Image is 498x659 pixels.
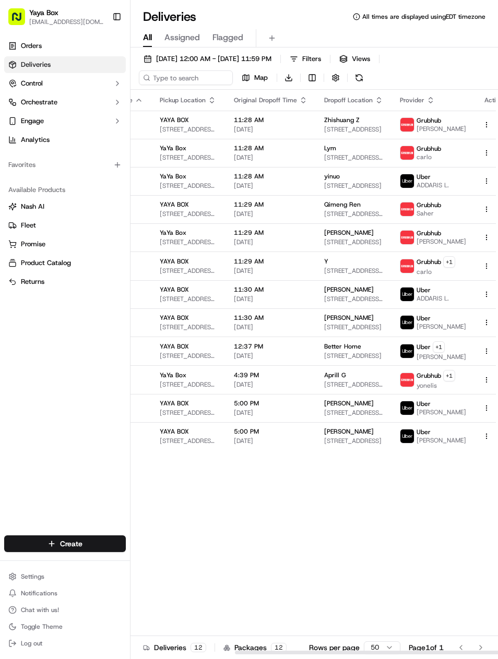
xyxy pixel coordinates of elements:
span: [PERSON_NAME] [417,408,466,416]
span: Pickup Location [160,96,206,104]
span: [DATE] [234,210,307,218]
span: [STREET_ADDRESS][PERSON_NAME] [160,267,217,275]
span: [STREET_ADDRESS] [324,437,383,445]
span: [STREET_ADDRESS][PERSON_NAME] [160,125,217,134]
span: Grubhub [417,145,441,153]
img: uber-new-logo.jpeg [400,429,414,443]
button: Toggle Theme [4,619,126,634]
span: Provider [400,96,424,104]
span: • [136,162,139,170]
span: [PERSON_NAME] [324,399,374,408]
span: Assigned [164,31,200,44]
span: YAYA BOX [160,116,189,124]
span: [DATE] 12:00 AM - [DATE] 11:59 PM [156,54,271,64]
div: Deliveries [143,642,206,653]
span: [PERSON_NAME] [324,285,374,294]
button: Fleet [4,217,126,234]
span: yinuo [324,172,340,181]
span: Uber [417,173,431,181]
span: Nash AI [21,202,44,211]
a: Deliveries [4,56,126,73]
a: Powered byPylon [74,258,126,267]
a: Promise [8,239,122,249]
a: Orders [4,38,126,54]
span: Chat with us! [21,606,59,614]
span: [DATE] [234,437,307,445]
img: uber-new-logo.jpeg [400,287,414,301]
div: Favorites [4,157,126,173]
span: YaYa Box [160,144,186,152]
div: Page 1 of 1 [409,642,444,653]
span: YAYA BOX [160,257,189,266]
button: Engage [4,113,126,129]
button: Promise [4,236,126,253]
img: uber-new-logo.jpeg [400,316,414,329]
div: 📗 [10,234,19,243]
button: Notifications [4,586,126,601]
span: Better Home [324,342,361,351]
span: [STREET_ADDRESS][PERSON_NAME] [160,352,217,360]
span: ADDARIS L. [417,181,449,189]
button: Yaya Box[EMAIL_ADDRESS][DOMAIN_NAME] [4,4,108,29]
span: Grubhub [417,258,441,266]
span: Deliveries [21,60,51,69]
span: Create [60,538,82,549]
button: +1 [433,341,445,353]
span: [STREET_ADDRESS][PERSON_NAME] [160,210,217,218]
button: Nash AI [4,198,126,215]
span: [DATE] [234,295,307,303]
span: Promise [21,239,45,249]
span: [STREET_ADDRESS][PERSON_NAME] [160,323,217,331]
button: Log out [4,636,126,651]
span: Views [352,54,370,64]
a: 📗Knowledge Base [6,229,84,248]
span: All [143,31,152,44]
img: Nash [10,10,31,31]
button: [EMAIL_ADDRESS][DOMAIN_NAME] [29,18,104,26]
span: 5:00 PM [234,399,307,408]
img: 5e692f75ce7d37001a5d71f1 [400,118,414,131]
div: Packages [223,642,287,653]
div: 12 [271,643,287,652]
span: 11:28 AM [234,116,307,124]
span: [DATE] [234,352,307,360]
span: [DATE] [234,238,307,246]
span: 11:29 AM [234,257,307,266]
span: Map [254,73,268,82]
span: Saher [417,209,441,218]
span: Pylon [104,259,126,267]
img: uber-new-logo.jpeg [400,174,414,188]
span: Toggle Theme [21,622,63,631]
span: [PERSON_NAME] [324,229,374,237]
span: YAYA BOX [160,427,189,436]
button: Returns [4,273,126,290]
div: We're available if you need us! [47,110,144,118]
span: 11:17 AM [141,162,171,170]
span: [DATE] [234,409,307,417]
span: Knowledge Base [21,233,80,244]
span: Yaya Box [29,7,58,18]
h1: Deliveries [143,8,196,25]
span: [STREET_ADDRESS] [324,352,383,360]
button: Filters [285,52,326,66]
span: YAYA BOX [160,342,189,351]
span: [PERSON_NAME] [324,427,374,436]
span: Log out [21,639,42,648]
span: [PERSON_NAME] [417,322,466,331]
img: Joseph V. [10,180,27,197]
img: 5e692f75ce7d37001a5d71f1 [400,146,414,160]
input: Got a question? Start typing here... [27,67,188,78]
span: [DATE] [234,125,307,134]
span: 11:28 AM [234,172,307,181]
span: [STREET_ADDRESS][PERSON_NAME][PERSON_NAME] [324,380,383,389]
span: Grubhub [417,116,441,125]
span: Notifications [21,589,57,597]
span: [PERSON_NAME] [417,353,466,361]
span: Y [324,257,328,266]
span: YAYA BOX [160,285,189,294]
span: Qimeng Ren [324,200,361,209]
span: [STREET_ADDRESS][PERSON_NAME] [324,295,383,303]
img: 1736555255976-a54dd68f-1ca7-489b-9aae-adbdc363a1c4 [10,100,29,118]
img: 1727276513143-84d647e1-66c0-4f92-a045-3c9f9f5dfd92 [22,100,41,118]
